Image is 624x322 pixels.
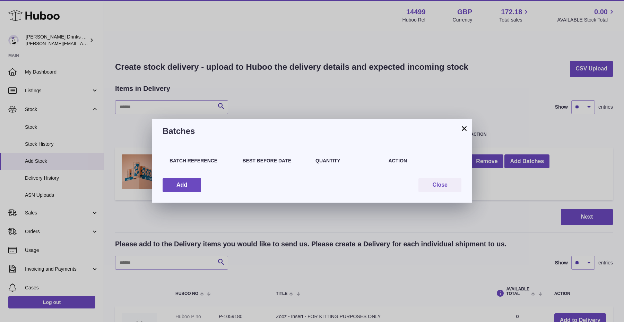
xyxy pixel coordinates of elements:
[170,158,236,164] h4: Batch Reference
[460,124,468,133] button: ×
[243,158,309,164] h4: Best Before Date
[315,158,382,164] h4: Quantity
[163,126,461,137] h3: Batches
[389,158,455,164] h4: Action
[163,178,201,192] button: Add
[418,178,461,192] button: Close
